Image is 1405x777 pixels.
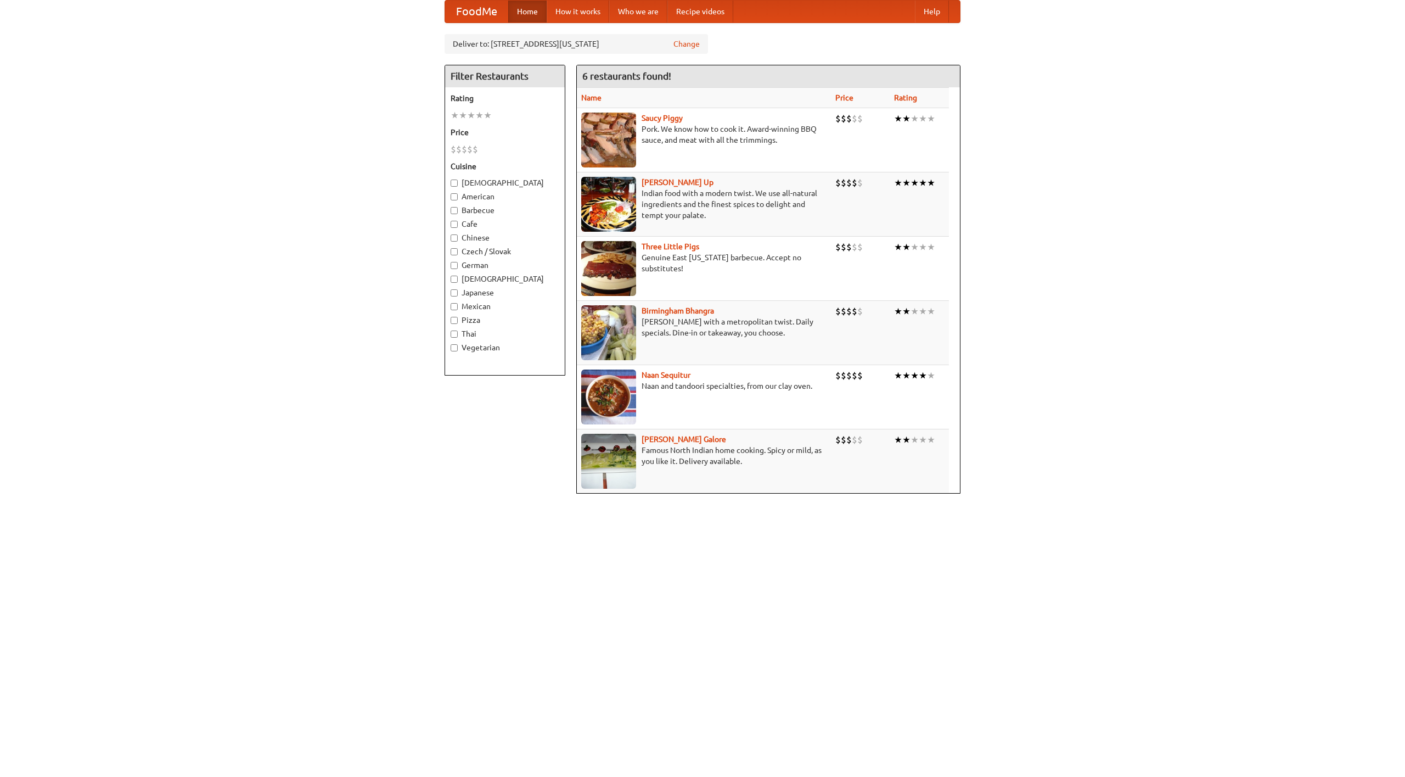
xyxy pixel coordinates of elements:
[451,109,459,121] li: ★
[919,370,927,382] li: ★
[927,434,935,446] li: ★
[451,93,559,104] h5: Rating
[451,287,559,298] label: Japanese
[911,370,919,382] li: ★
[451,161,559,172] h5: Cuisine
[451,180,458,187] input: [DEMOGRAPHIC_DATA]
[467,143,473,155] li: $
[835,241,841,253] li: $
[902,434,911,446] li: ★
[841,370,846,382] li: $
[915,1,949,23] a: Help
[911,177,919,189] li: ★
[919,113,927,125] li: ★
[445,34,708,54] div: Deliver to: [STREET_ADDRESS][US_STATE]
[857,370,863,382] li: $
[462,143,467,155] li: $
[451,317,458,324] input: Pizza
[846,177,852,189] li: $
[894,93,917,102] a: Rating
[581,434,636,489] img: currygalore.jpg
[642,242,699,251] a: Three Little Pigs
[927,113,935,125] li: ★
[852,305,857,317] li: $
[451,193,458,200] input: American
[451,143,456,155] li: $
[451,232,559,243] label: Chinese
[841,177,846,189] li: $
[846,241,852,253] li: $
[581,177,636,232] img: curryup.jpg
[642,114,683,122] a: Saucy Piggy
[673,38,700,49] a: Change
[927,370,935,382] li: ★
[451,328,559,339] label: Thai
[852,177,857,189] li: $
[451,221,458,228] input: Cafe
[581,305,636,360] img: bhangra.jpg
[475,109,484,121] li: ★
[841,241,846,253] li: $
[445,65,565,87] h4: Filter Restaurants
[846,113,852,125] li: $
[609,1,667,23] a: Who we are
[835,177,841,189] li: $
[451,303,458,310] input: Mexican
[902,305,911,317] li: ★
[894,434,902,446] li: ★
[451,276,458,283] input: [DEMOGRAPHIC_DATA]
[841,305,846,317] li: $
[451,289,458,297] input: Japanese
[852,434,857,446] li: $
[547,1,609,23] a: How it works
[451,205,559,216] label: Barbecue
[927,241,935,253] li: ★
[902,177,911,189] li: ★
[642,371,690,379] a: Naan Sequitur
[857,177,863,189] li: $
[451,301,559,312] label: Mexican
[835,113,841,125] li: $
[857,241,863,253] li: $
[835,434,841,446] li: $
[451,248,458,255] input: Czech / Slovak
[484,109,492,121] li: ★
[902,370,911,382] li: ★
[451,127,559,138] h5: Price
[451,273,559,284] label: [DEMOGRAPHIC_DATA]
[919,241,927,253] li: ★
[852,113,857,125] li: $
[451,342,559,353] label: Vegetarian
[642,178,713,187] a: [PERSON_NAME] Up
[642,306,714,315] a: Birmingham Bhangra
[894,113,902,125] li: ★
[581,252,827,274] p: Genuine East [US_STATE] barbecue. Accept no substitutes!
[581,381,827,392] p: Naan and tandoori specialties, from our clay oven.
[894,177,902,189] li: ★
[846,370,852,382] li: $
[582,71,671,81] ng-pluralize: 6 restaurants found!
[451,191,559,202] label: American
[508,1,547,23] a: Home
[581,445,827,467] p: Famous North Indian home cooking. Spicy or mild, as you like it. Delivery available.
[581,241,636,296] img: littlepigs.jpg
[919,177,927,189] li: ★
[911,305,919,317] li: ★
[459,109,467,121] li: ★
[835,370,841,382] li: $
[841,434,846,446] li: $
[473,143,478,155] li: $
[911,434,919,446] li: ★
[445,1,508,23] a: FoodMe
[894,305,902,317] li: ★
[927,305,935,317] li: ★
[456,143,462,155] li: $
[841,113,846,125] li: $
[581,113,636,167] img: saucy.jpg
[451,177,559,188] label: [DEMOGRAPHIC_DATA]
[894,370,902,382] li: ★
